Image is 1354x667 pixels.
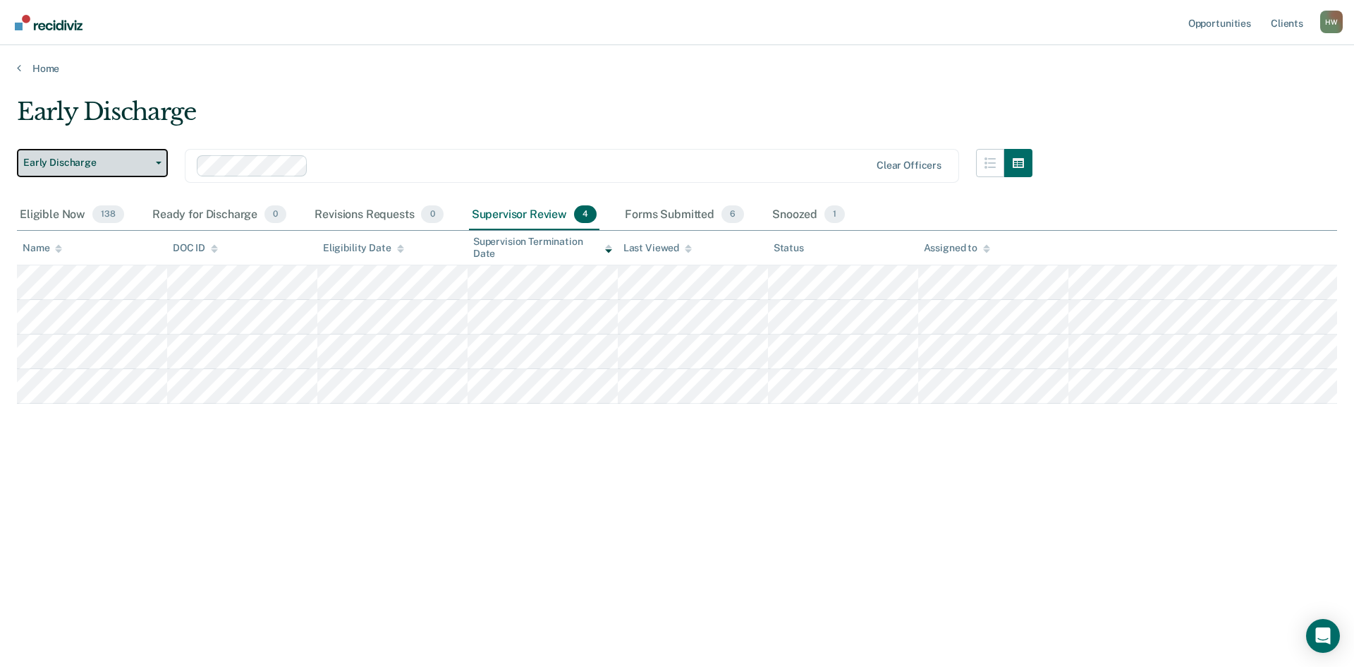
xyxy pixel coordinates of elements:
div: Snoozed1 [769,200,848,231]
a: Home [17,62,1337,75]
div: Name [23,242,62,254]
span: 138 [92,205,124,224]
button: Early Discharge [17,149,168,177]
div: Supervision Termination Date [473,236,612,260]
img: Recidiviz [15,15,83,30]
div: Eligibility Date [323,242,404,254]
span: 1 [824,205,845,224]
span: Early Discharge [23,157,150,169]
div: Assigned to [924,242,990,254]
div: Revisions Requests0 [312,200,446,231]
div: Forms Submitted6 [622,200,747,231]
div: Ready for Discharge0 [150,200,289,231]
span: 6 [721,205,744,224]
div: Eligible Now138 [17,200,127,231]
div: Last Viewed [623,242,692,254]
div: DOC ID [173,242,218,254]
div: Supervisor Review4 [469,200,600,231]
div: Clear officers [877,160,941,172]
button: Profile dropdown button [1320,11,1343,33]
span: 4 [574,205,597,224]
div: Status [774,242,804,254]
div: H W [1320,11,1343,33]
span: 0 [421,205,443,224]
div: Early Discharge [17,97,1032,138]
div: Open Intercom Messenger [1306,619,1340,653]
span: 0 [264,205,286,224]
